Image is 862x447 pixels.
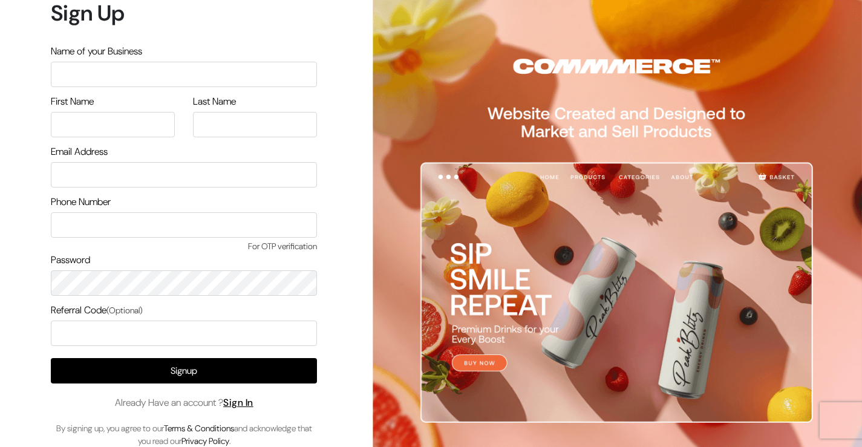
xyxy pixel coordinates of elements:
[106,305,143,316] span: (Optional)
[51,303,143,318] label: Referral Code
[51,240,317,253] span: For OTP verification
[51,358,317,383] button: Signup
[223,396,253,409] a: Sign In
[181,436,229,446] a: Privacy Policy
[51,195,111,209] label: Phone Number
[115,396,253,410] span: Already Have an account ?
[164,423,234,434] a: Terms & Conditions
[51,253,90,267] label: Password
[51,44,142,59] label: Name of your Business
[193,94,236,109] label: Last Name
[51,145,108,159] label: Email Address
[51,94,94,109] label: First Name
